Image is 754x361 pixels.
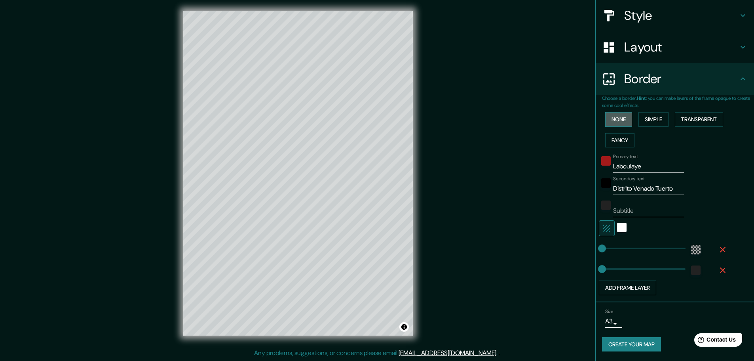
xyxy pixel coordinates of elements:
[613,153,638,160] label: Primary text
[675,112,723,127] button: Transparent
[624,8,738,23] h4: Style
[691,265,701,275] button: color-222222
[617,223,627,232] button: white
[638,112,669,127] button: Simple
[399,349,496,357] a: [EMAIL_ADDRESS][DOMAIN_NAME]
[499,348,500,358] div: .
[596,31,754,63] div: Layout
[601,178,611,188] button: black
[624,39,738,55] h4: Layout
[254,348,498,358] p: Any problems, suggestions, or concerns please email .
[605,315,622,328] div: A3
[624,71,738,87] h4: Border
[605,308,613,315] label: Size
[498,348,499,358] div: .
[602,95,754,109] p: Choose a border. : you can make layers of the frame opaque to create some cool effects.
[599,281,656,295] button: Add frame layer
[637,95,646,101] b: Hint
[596,63,754,95] div: Border
[602,337,661,352] button: Create your map
[399,322,409,332] button: Toggle attribution
[605,112,632,127] button: None
[691,245,701,254] button: color-55555544
[605,133,634,148] button: Fancy
[601,156,611,166] button: color-A31A1A
[601,201,611,210] button: color-222222
[613,176,645,182] label: Secondary text
[684,330,745,352] iframe: Help widget launcher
